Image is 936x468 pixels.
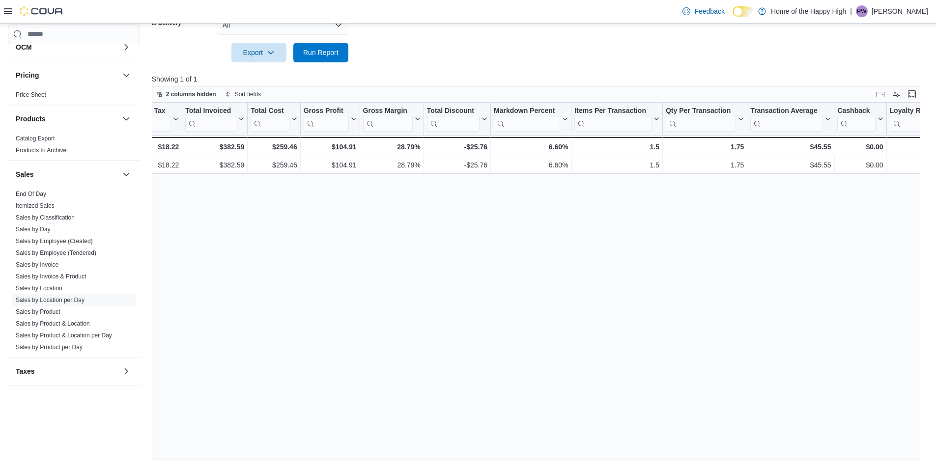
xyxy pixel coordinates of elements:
[303,48,339,57] span: Run Report
[303,141,356,153] div: $104.91
[237,43,281,62] span: Export
[427,141,487,153] div: -$25.76
[16,297,85,303] a: Sales by Location per Day
[136,159,179,171] div: $18.22
[16,261,58,268] a: Sales by Invoice
[771,5,846,17] p: Home of the Happy High
[251,106,289,131] div: Total Cost
[293,43,348,62] button: Run Report
[906,88,918,100] button: Enter fullscreen
[16,261,58,269] span: Sales by Invoice
[16,191,46,197] a: End Of Day
[875,88,886,100] button: Keyboard shortcuts
[16,91,46,98] a: Price Sheet
[120,113,132,125] button: Products
[666,106,744,131] button: Qty Per Transaction
[16,284,62,292] span: Sales by Location
[666,106,736,115] div: Qty Per Transaction
[16,70,39,80] h3: Pricing
[574,106,659,131] button: Items Per Transaction
[136,106,179,131] button: Total Tax
[185,106,236,115] div: Total Invoiced
[16,169,118,179] button: Sales
[494,141,568,153] div: 6.60%
[185,106,236,131] div: Total Invoiced
[16,190,46,198] span: End Of Day
[185,141,244,153] div: $382.59
[363,106,412,115] div: Gross Margin
[304,159,357,171] div: $104.91
[837,141,883,153] div: $0.00
[152,74,928,84] p: Showing 1 of 1
[666,141,744,153] div: 1.75
[16,114,46,124] h3: Products
[8,133,140,160] div: Products
[494,159,568,171] div: 6.60%
[16,320,90,327] a: Sales by Product & Location
[574,106,652,131] div: Items Per Transaction
[16,273,86,280] a: Sales by Invoice & Product
[694,6,724,16] span: Feedback
[16,366,35,376] h3: Taxes
[16,249,96,257] span: Sales by Employee (Tendered)
[679,1,728,21] a: Feedback
[16,147,66,154] a: Products to Archive
[494,106,568,131] button: Markdown Percent
[16,202,55,209] a: Itemized Sales
[837,106,875,131] div: Cashback
[120,69,132,81] button: Pricing
[16,225,51,233] span: Sales by Day
[427,106,487,131] button: Total Discount
[574,159,659,171] div: 1.5
[16,308,60,316] span: Sales by Product
[303,106,348,115] div: Gross Profit
[574,106,652,115] div: Items Per Transaction
[16,237,93,245] span: Sales by Employee (Created)
[363,106,412,131] div: Gross Margin
[120,168,132,180] button: Sales
[303,106,356,131] button: Gross Profit
[750,106,823,115] div: Transaction Average
[363,159,420,171] div: 28.79%
[16,42,118,52] button: OCM
[890,88,902,100] button: Display options
[16,320,90,328] span: Sales by Product & Location
[837,106,875,115] div: Cashback
[750,106,823,131] div: Transaction Average
[16,146,66,154] span: Products to Archive
[857,5,866,17] span: PW
[494,106,560,131] div: Markdown Percent
[217,15,348,35] button: All
[16,169,34,179] h3: Sales
[666,106,736,131] div: Qty Per Transaction
[136,106,171,131] div: Total Tax
[363,106,420,131] button: Gross Margin
[136,141,179,153] div: $18.22
[16,366,118,376] button: Taxes
[136,106,171,115] div: Total Tax
[8,188,140,357] div: Sales
[574,141,659,153] div: 1.5
[427,106,480,115] div: Total Discount
[427,106,480,131] div: Total Discount
[16,343,83,351] span: Sales by Product per Day
[850,5,852,17] p: |
[16,308,60,315] a: Sales by Product
[16,42,32,52] h3: OCM
[750,141,831,153] div: $45.55
[185,106,244,131] button: Total Invoiced
[166,90,216,98] span: 2 columns hidden
[16,135,55,142] a: Catalog Export
[16,332,112,339] a: Sales by Product & Location per Day
[251,106,289,115] div: Total Cost
[16,202,55,210] span: Itemized Sales
[16,70,118,80] button: Pricing
[221,88,265,100] button: Sort fields
[733,6,753,17] input: Dark Mode
[427,159,487,171] div: -$25.76
[251,141,297,153] div: $259.46
[251,159,297,171] div: $259.46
